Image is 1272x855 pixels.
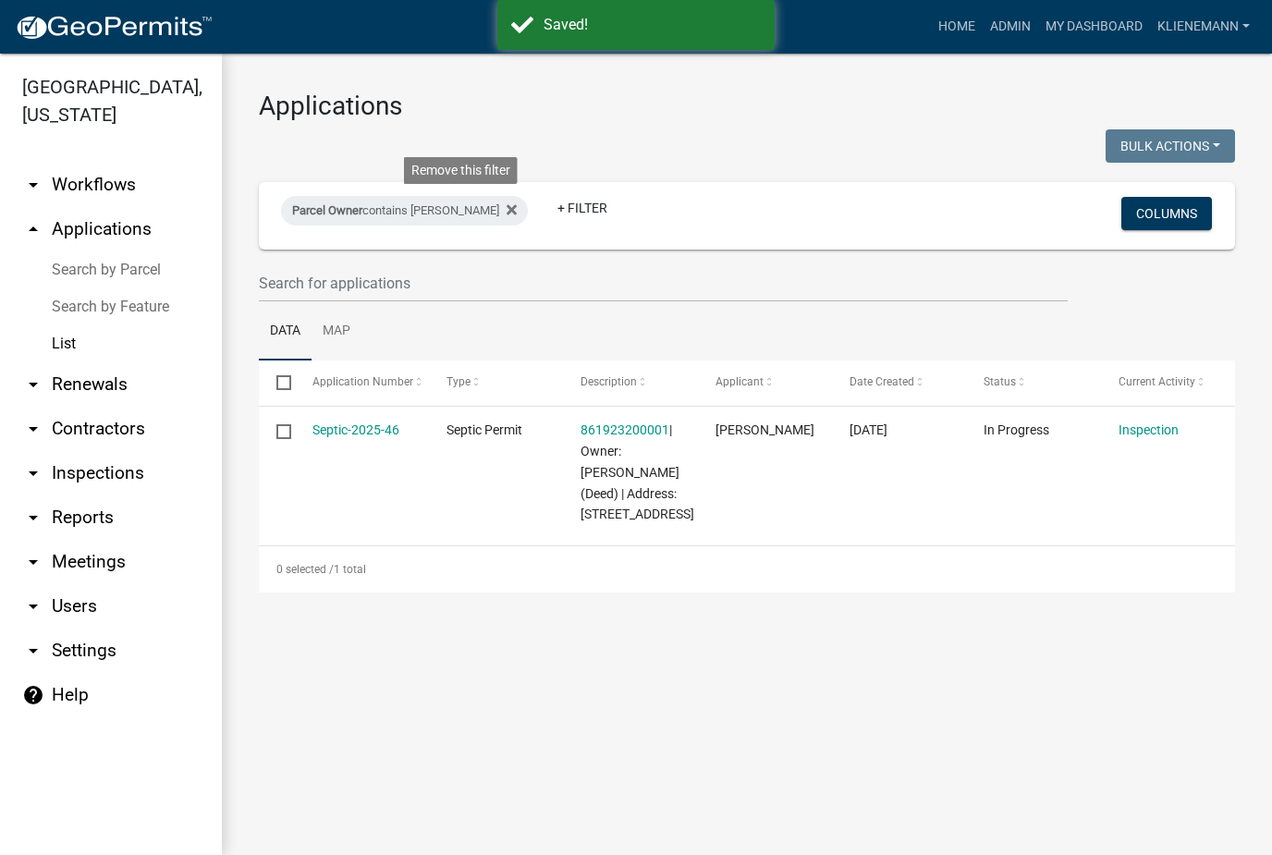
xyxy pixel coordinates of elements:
[850,422,887,437] span: 06/23/2025
[22,218,44,240] i: arrow_drop_up
[312,375,413,388] span: Application Number
[22,462,44,484] i: arrow_drop_down
[1038,9,1150,44] a: My Dashboard
[984,375,1016,388] span: Status
[404,157,518,184] div: Remove this filter
[259,91,1235,122] h3: Applications
[715,422,814,437] span: Kendall Lienemann
[281,196,528,226] div: contains [PERSON_NAME]
[1106,129,1235,163] button: Bulk Actions
[259,546,1235,592] div: 1 total
[715,375,764,388] span: Applicant
[276,563,334,576] span: 0 selected /
[22,640,44,662] i: arrow_drop_down
[22,373,44,396] i: arrow_drop_down
[1101,360,1235,405] datatable-header-cell: Current Activity
[581,422,694,521] span: 861923200001 | Owner: Herschberger, Jonas (Deed) | Address: 31162 Y AVE
[563,360,697,405] datatable-header-cell: Description
[983,9,1038,44] a: Admin
[850,375,914,388] span: Date Created
[931,9,983,44] a: Home
[312,302,361,361] a: Map
[1119,375,1195,388] span: Current Activity
[984,422,1049,437] span: In Progress
[832,360,966,405] datatable-header-cell: Date Created
[429,360,563,405] datatable-header-cell: Type
[543,191,622,225] a: + Filter
[1119,422,1179,437] a: Inspection
[22,595,44,617] i: arrow_drop_down
[698,360,832,405] datatable-header-cell: Applicant
[446,375,471,388] span: Type
[22,684,44,706] i: help
[22,507,44,529] i: arrow_drop_down
[294,360,428,405] datatable-header-cell: Application Number
[966,360,1100,405] datatable-header-cell: Status
[259,360,294,405] datatable-header-cell: Select
[312,422,399,437] a: Septic-2025-46
[292,203,362,217] span: Parcel Owner
[581,422,669,437] a: 861923200001
[22,418,44,440] i: arrow_drop_down
[259,302,312,361] a: Data
[446,422,522,437] span: Septic Permit
[1150,9,1257,44] a: klienemann
[1121,197,1212,230] button: Columns
[259,264,1068,302] input: Search for applications
[544,14,761,36] div: Saved!
[581,375,637,388] span: Description
[22,174,44,196] i: arrow_drop_down
[22,551,44,573] i: arrow_drop_down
